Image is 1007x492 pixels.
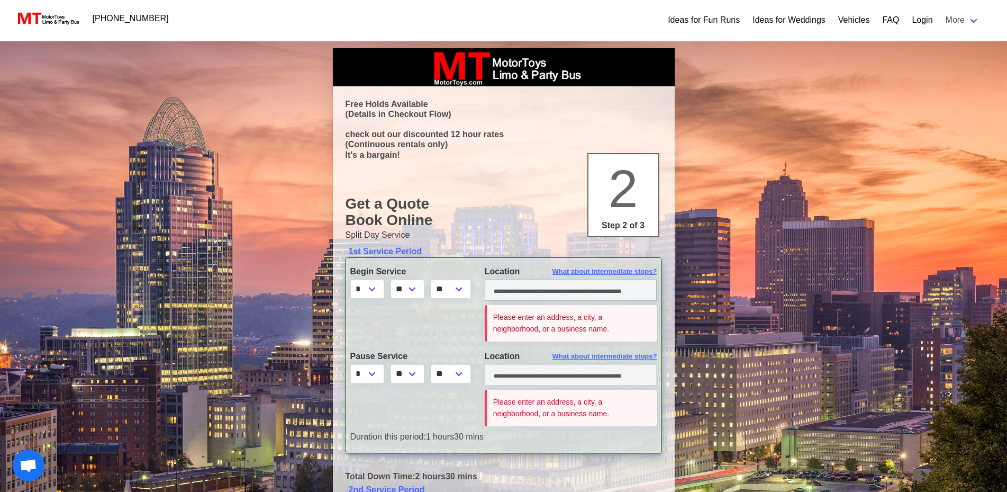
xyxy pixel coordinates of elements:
label: Begin Service [350,265,469,278]
a: Ideas for Weddings [752,14,825,26]
div: 2 hours [338,470,670,483]
div: 1 hours [342,431,665,443]
span: 30 mins [454,432,484,441]
label: Pause Service [350,350,469,363]
a: Ideas for Fun Runs [668,14,740,26]
a: More [939,10,986,31]
p: Step 2 of 3 [593,219,654,232]
div: Open chat [13,450,44,481]
p: It's a bargain! [346,150,662,160]
p: Split Day Service [346,229,662,241]
p: (Details in Checkout Flow) [346,109,662,119]
img: MotorToys Logo [15,11,80,26]
span: Duration this period: [350,432,426,441]
img: box_logo_brand.jpeg [424,48,583,86]
a: [PHONE_NUMBER] [86,8,175,29]
a: Login [912,14,932,26]
a: FAQ [882,14,899,26]
span: What about intermediate stops? [552,266,657,277]
span: Location [485,352,520,361]
span: What about intermediate stops? [552,351,657,362]
span: 30 mins [446,472,477,481]
span: 2 [609,159,638,218]
span: Total Down Time: [346,472,415,481]
span: Location [485,267,520,276]
p: check out our discounted 12 hour rates [346,129,662,139]
small: Please enter an address, a city, a neighborhood, or a business name. [493,313,609,333]
a: Vehicles [838,14,870,26]
p: (Continuous rentals only) [346,139,662,149]
small: Please enter an address, a city, a neighborhood, or a business name. [493,398,609,418]
p: Free Holds Available [346,99,662,109]
h1: Get a Quote Book Online [346,195,662,229]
